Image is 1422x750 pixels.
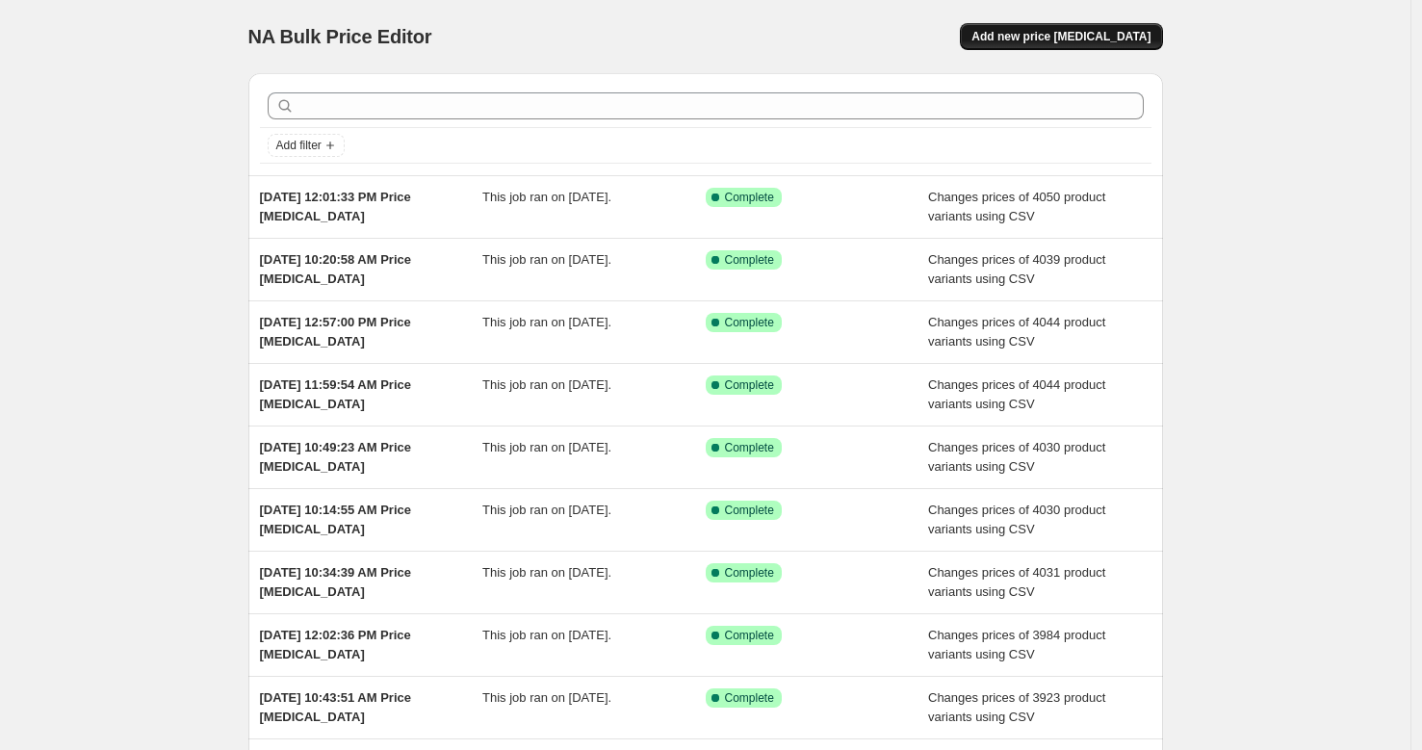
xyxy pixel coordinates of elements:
[928,377,1105,411] span: Changes prices of 4044 product variants using CSV
[248,26,432,47] span: NA Bulk Price Editor
[928,503,1105,536] span: Changes prices of 4030 product variants using CSV
[260,315,411,349] span: [DATE] 12:57:00 PM Price [MEDICAL_DATA]
[260,503,412,536] span: [DATE] 10:14:55 AM Price [MEDICAL_DATA]
[725,440,774,455] span: Complete
[260,190,411,223] span: [DATE] 12:01:33 PM Price [MEDICAL_DATA]
[928,690,1105,724] span: Changes prices of 3923 product variants using CSV
[260,628,411,661] span: [DATE] 12:02:36 PM Price [MEDICAL_DATA]
[725,628,774,643] span: Complete
[960,23,1162,50] button: Add new price [MEDICAL_DATA]
[928,628,1105,661] span: Changes prices of 3984 product variants using CSV
[482,628,611,642] span: This job ran on [DATE].
[260,565,412,599] span: [DATE] 10:34:39 AM Price [MEDICAL_DATA]
[482,503,611,517] span: This job ran on [DATE].
[260,252,412,286] span: [DATE] 10:20:58 AM Price [MEDICAL_DATA]
[482,690,611,705] span: This job ran on [DATE].
[725,503,774,518] span: Complete
[260,690,412,724] span: [DATE] 10:43:51 AM Price [MEDICAL_DATA]
[260,377,412,411] span: [DATE] 11:59:54 AM Price [MEDICAL_DATA]
[725,377,774,393] span: Complete
[725,252,774,268] span: Complete
[725,565,774,581] span: Complete
[928,440,1105,474] span: Changes prices of 4030 product variants using CSV
[928,252,1105,286] span: Changes prices of 4039 product variants using CSV
[482,377,611,392] span: This job ran on [DATE].
[971,29,1151,44] span: Add new price [MEDICAL_DATA]
[276,138,322,153] span: Add filter
[928,190,1105,223] span: Changes prices of 4050 product variants using CSV
[482,440,611,454] span: This job ran on [DATE].
[482,565,611,580] span: This job ran on [DATE].
[482,315,611,329] span: This job ran on [DATE].
[928,315,1105,349] span: Changes prices of 4044 product variants using CSV
[725,315,774,330] span: Complete
[482,252,611,267] span: This job ran on [DATE].
[725,190,774,205] span: Complete
[725,690,774,706] span: Complete
[260,440,412,474] span: [DATE] 10:49:23 AM Price [MEDICAL_DATA]
[482,190,611,204] span: This job ran on [DATE].
[268,134,345,157] button: Add filter
[928,565,1105,599] span: Changes prices of 4031 product variants using CSV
